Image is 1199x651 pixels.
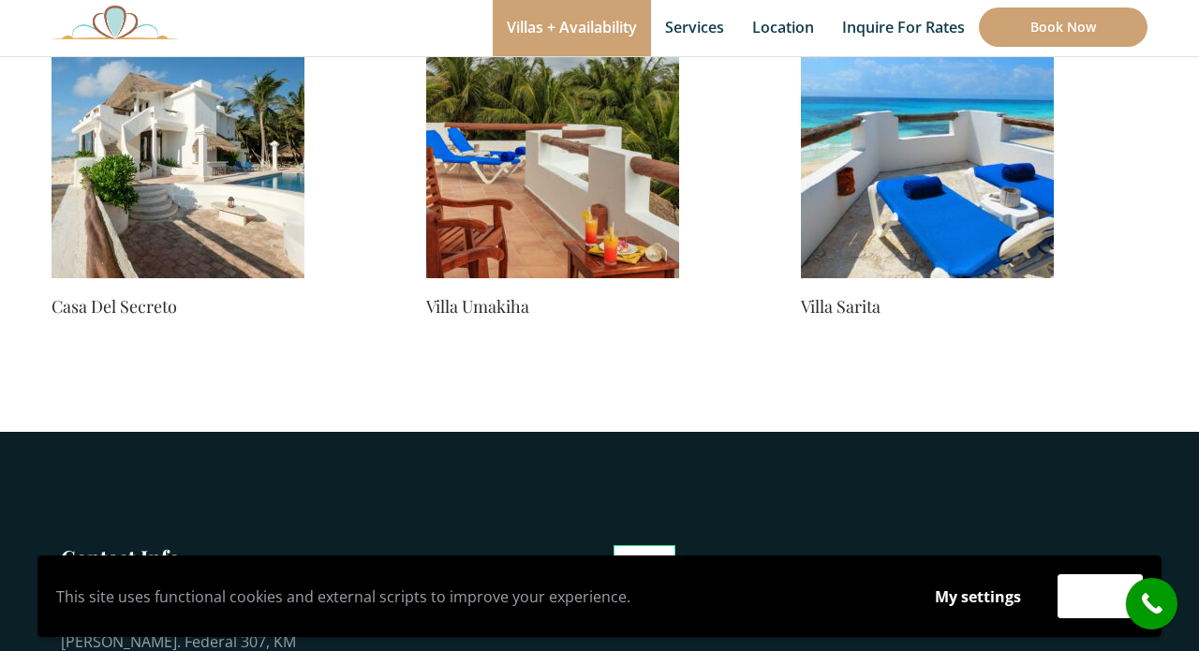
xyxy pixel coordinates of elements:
button: My settings [917,575,1039,618]
img: Awesome Logo [52,5,179,39]
a: Casa Del Secreto [52,293,304,319]
a: Book Now [979,7,1147,47]
h3: Contact Info [61,543,304,571]
i: call [1131,583,1173,625]
button: Accept [1058,574,1143,618]
p: This site uses functional cookies and external scripts to improve your experience. [56,583,898,611]
a: Villa Sarita [801,293,1054,319]
a: call [1126,578,1177,629]
img: Tripadvisor [614,545,675,637]
a: Villa Umakiha [426,293,679,319]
